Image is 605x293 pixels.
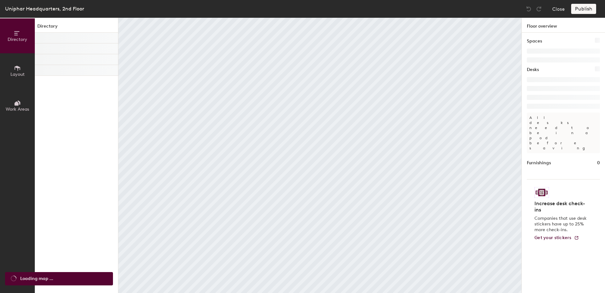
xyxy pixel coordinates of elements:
[8,37,27,42] span: Directory
[522,18,605,33] h1: Floor overview
[534,187,549,198] img: Sticker logo
[527,160,551,166] h1: Furnishings
[534,235,571,240] span: Get your stickers
[118,18,521,293] canvas: Map
[6,107,29,112] span: Work Areas
[534,235,579,241] a: Get your stickers
[536,6,542,12] img: Redo
[10,72,25,77] span: Layout
[552,4,565,14] button: Close
[20,275,53,282] span: Loading map ...
[527,38,542,45] h1: Spaces
[35,23,118,33] h1: Directory
[534,200,589,213] h4: Increase desk check-ins
[534,216,589,233] p: Companies that use desk stickers have up to 25% more check-ins.
[526,6,532,12] img: Undo
[527,66,539,73] h1: Desks
[5,5,84,13] div: Uniphar Headquarters, 2nd Floor
[527,113,600,153] p: All desks need to be in a pod before saving
[597,160,600,166] h1: 0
